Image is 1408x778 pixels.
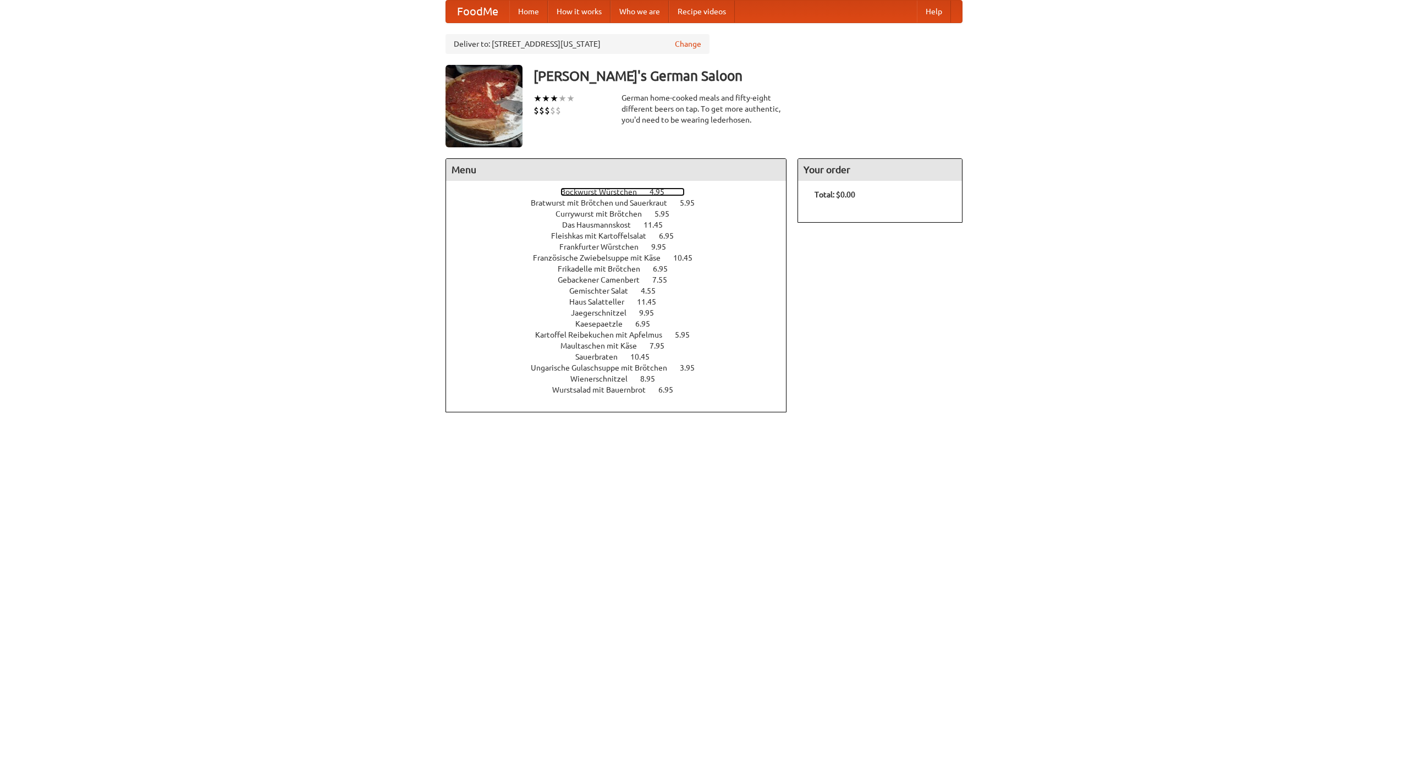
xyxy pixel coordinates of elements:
[569,297,635,306] span: Haus Salatteller
[575,319,634,328] span: Kaesepaetzle
[659,231,685,240] span: 6.95
[680,363,706,372] span: 3.95
[569,286,676,295] a: Gemischter Salat 4.55
[558,275,651,284] span: Gebackener Camenbert
[654,209,680,218] span: 5.95
[675,330,701,339] span: 5.95
[570,374,639,383] span: Wienerschnitzel
[446,1,509,23] a: FoodMe
[555,104,561,117] li: $
[535,330,673,339] span: Kartoffel Reibekuchen mit Apfelmus
[621,92,787,125] div: German home-cooked meals and fifty-eight different beers on tap. To get more authentic, you'd nee...
[569,297,676,306] a: Haus Salatteller 11.45
[571,308,674,317] a: Jaegerschnitzel 9.95
[535,330,710,339] a: Kartoffel Reibekuchen mit Apfelmus 5.95
[551,231,657,240] span: Fleishkas mit Kartoffelsalat
[669,1,735,23] a: Recipe videos
[630,352,661,361] span: 10.45
[533,92,542,104] li: ★
[639,308,665,317] span: 9.95
[610,1,669,23] a: Who we are
[637,297,667,306] span: 11.45
[531,363,678,372] span: Ungarische Gulaschsuppe mit Brötchen
[558,264,651,273] span: Frikadelle mit Brötchen
[559,242,650,251] span: Frankfurter Würstchen
[658,385,684,394] span: 6.95
[635,319,661,328] span: 6.95
[542,92,550,104] li: ★
[575,352,629,361] span: Sauerbraten
[917,1,951,23] a: Help
[533,104,539,117] li: $
[560,341,648,350] span: Maultaschen mit Käse
[552,385,694,394] a: Wurstsalad mit Bauernbrot 6.95
[552,385,657,394] span: Wurstsalad mit Bauernbrot
[551,231,694,240] a: Fleishkas mit Kartoffelsalat 6.95
[680,198,706,207] span: 5.95
[531,198,715,207] a: Bratwurst mit Brötchen und Sauerkraut 5.95
[531,363,715,372] a: Ungarische Gulaschsuppe mit Brötchen 3.95
[675,38,701,49] a: Change
[533,65,963,87] h3: [PERSON_NAME]'s German Saloon
[544,104,550,117] li: $
[566,92,575,104] li: ★
[548,1,610,23] a: How it works
[815,190,855,199] b: Total: $0.00
[643,220,674,229] span: 11.45
[650,187,675,196] span: 4.95
[539,104,544,117] li: $
[558,264,688,273] a: Frikadelle mit Brötchen 6.95
[641,286,667,295] span: 4.55
[446,65,522,147] img: angular.jpg
[571,308,637,317] span: Jaegerschnitzel
[562,220,642,229] span: Das Hausmannskost
[575,319,670,328] a: Kaesepaetzle 6.95
[560,187,685,196] a: Bockwurst Würstchen 4.95
[533,253,713,262] a: Französische Zwiebelsuppe mit Käse 10.45
[673,253,703,262] span: 10.45
[798,159,962,181] h4: Your order
[562,220,683,229] a: Das Hausmannskost 11.45
[560,341,685,350] a: Maultaschen mit Käse 7.95
[555,209,690,218] a: Currywurst mit Brötchen 5.95
[560,187,648,196] span: Bockwurst Würstchen
[446,159,786,181] h4: Menu
[533,253,672,262] span: Französische Zwiebelsuppe mit Käse
[558,92,566,104] li: ★
[558,275,687,284] a: Gebackener Camenbert 7.55
[653,264,679,273] span: 6.95
[446,34,710,54] div: Deliver to: [STREET_ADDRESS][US_STATE]
[569,286,639,295] span: Gemischter Salat
[640,374,666,383] span: 8.95
[651,242,677,251] span: 9.95
[650,341,675,350] span: 7.95
[550,92,558,104] li: ★
[509,1,548,23] a: Home
[570,374,675,383] a: Wienerschnitzel 8.95
[652,275,678,284] span: 7.55
[555,209,653,218] span: Currywurst mit Brötchen
[559,242,686,251] a: Frankfurter Würstchen 9.95
[550,104,555,117] li: $
[531,198,678,207] span: Bratwurst mit Brötchen und Sauerkraut
[575,352,670,361] a: Sauerbraten 10.45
